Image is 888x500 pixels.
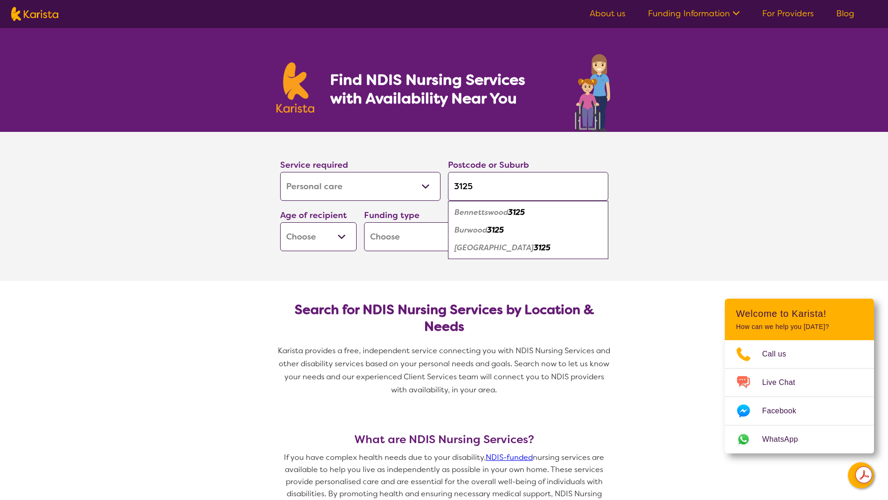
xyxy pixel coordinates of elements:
span: Karista provides a free, independent service connecting you with NDIS Nursing Services and other ... [278,346,612,395]
a: NDIS-funded [486,452,533,462]
em: Burwood [454,225,487,235]
span: Facebook [762,404,807,418]
label: Service required [280,159,348,171]
h2: Search for NDIS Nursing Services by Location & Needs [288,301,601,335]
span: Call us [762,347,798,361]
div: Burwood 3125 [453,221,604,239]
h3: What are NDIS Nursing Services? [276,433,612,446]
ul: Choose channel [725,340,874,453]
div: Bennettswood 3125 [453,204,604,221]
p: How can we help you [DATE]? [736,323,863,331]
a: Funding Information [648,8,740,19]
a: Web link opens in a new tab. [725,425,874,453]
div: Surrey Hills South 3125 [453,239,604,257]
em: 3125 [534,243,551,253]
button: Channel Menu [848,462,874,488]
div: Channel Menu [725,299,874,453]
label: Postcode or Suburb [448,159,529,171]
em: 3125 [508,207,525,217]
img: Karista logo [276,62,315,113]
em: 3125 [487,225,504,235]
a: About us [590,8,626,19]
input: Type [448,172,608,201]
label: Funding type [364,210,420,221]
h2: Welcome to Karista! [736,308,863,319]
a: For Providers [762,8,814,19]
img: Karista logo [11,7,58,21]
em: Bennettswood [454,207,508,217]
span: WhatsApp [762,432,809,446]
img: nursing [573,50,612,132]
em: [GEOGRAPHIC_DATA] [454,243,534,253]
a: Blog [836,8,854,19]
label: Age of recipient [280,210,347,221]
h1: Find NDIS Nursing Services with Availability Near You [330,70,544,108]
span: Live Chat [762,376,806,390]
